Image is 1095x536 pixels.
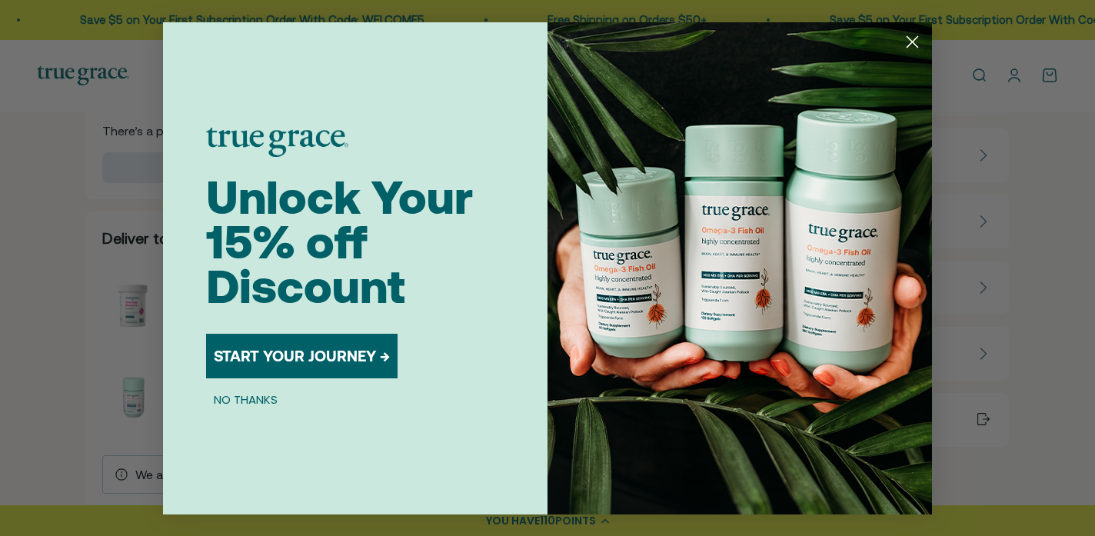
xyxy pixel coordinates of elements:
img: 098727d5-50f8-4f9b-9554-844bb8da1403.jpeg [547,22,932,514]
span: Unlock Your 15% off Discount [206,171,473,313]
button: NO THANKS [206,391,285,409]
img: logo placeholder [206,128,348,157]
button: START YOUR JOURNEY → [206,334,398,378]
button: Close dialog [899,28,926,55]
